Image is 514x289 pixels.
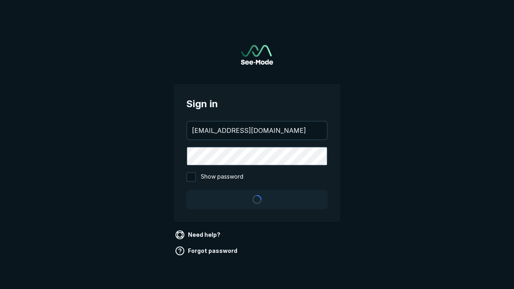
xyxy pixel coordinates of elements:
a: Go to sign in [241,45,273,65]
span: Sign in [186,97,328,111]
span: Show password [201,172,243,182]
a: Forgot password [173,244,241,257]
img: See-Mode Logo [241,45,273,65]
a: Need help? [173,228,224,241]
input: your@email.com [187,122,327,139]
